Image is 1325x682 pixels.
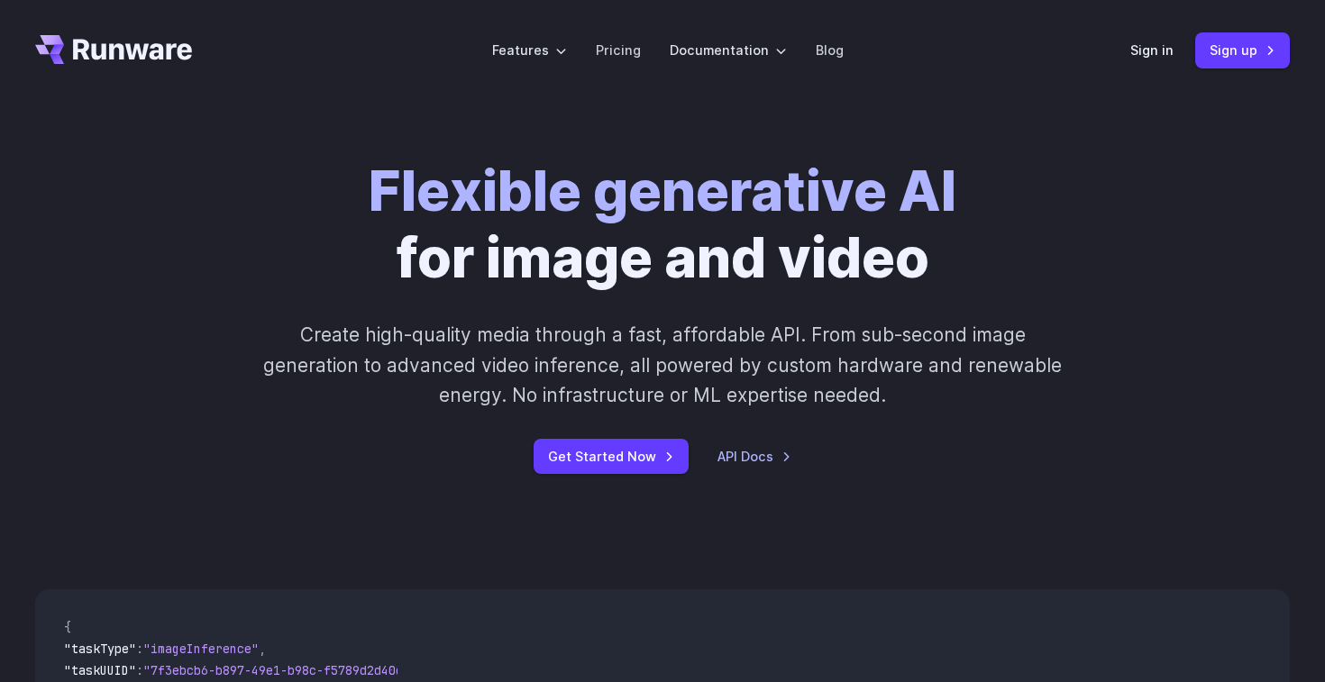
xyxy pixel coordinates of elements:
[64,619,71,635] span: {
[143,662,417,678] span: "7f3ebcb6-b897-49e1-b98c-f5789d2d40d7"
[492,40,567,60] label: Features
[369,158,956,224] strong: Flexible generative AI
[369,159,956,291] h1: for image and video
[596,40,641,60] a: Pricing
[143,641,259,657] span: "imageInference"
[717,446,791,467] a: API Docs
[259,641,266,657] span: ,
[136,662,143,678] span: :
[64,641,136,657] span: "taskType"
[670,40,787,60] label: Documentation
[534,439,689,474] a: Get Started Now
[261,320,1065,410] p: Create high-quality media through a fast, affordable API. From sub-second image generation to adv...
[1195,32,1290,68] a: Sign up
[1130,40,1174,60] a: Sign in
[816,40,844,60] a: Blog
[35,35,192,64] a: Go to /
[136,641,143,657] span: :
[64,662,136,678] span: "taskUUID"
